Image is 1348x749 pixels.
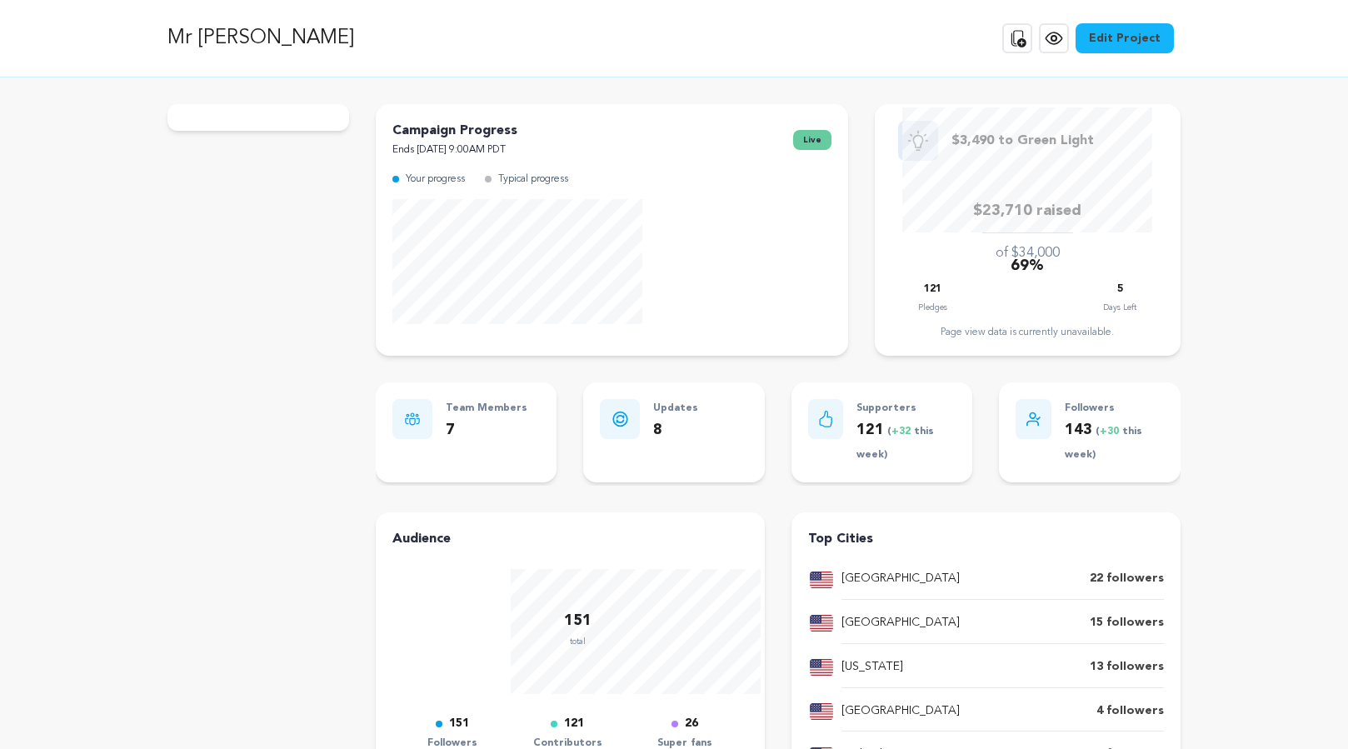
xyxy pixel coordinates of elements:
[856,418,956,467] p: 121
[891,326,1164,339] div: Page view data is currently unavailable.
[653,418,698,442] p: 8
[841,569,960,589] p: [GEOGRAPHIC_DATA]
[1100,427,1122,437] span: +30
[1076,23,1174,53] a: Edit Project
[1011,254,1044,278] p: 69%
[891,427,914,437] span: +32
[1065,427,1142,461] span: ( this week)
[406,170,465,189] p: Your progress
[793,130,831,150] span: live
[498,170,568,189] p: Typical progress
[685,714,698,734] p: 26
[564,633,592,650] p: total
[1090,569,1164,589] p: 22 followers
[856,399,956,418] p: Supporters
[564,714,584,734] p: 121
[1096,702,1164,722] p: 4 followers
[996,243,1060,263] p: of $34,000
[1117,280,1123,299] p: 5
[841,702,960,722] p: [GEOGRAPHIC_DATA]
[167,23,354,53] p: Mr [PERSON_NAME]
[392,121,517,141] p: Campaign Progress
[841,613,960,633] p: [GEOGRAPHIC_DATA]
[653,399,698,418] p: Updates
[924,280,941,299] p: 121
[392,529,748,549] h4: Audience
[918,299,947,316] p: Pledges
[1103,299,1136,316] p: Days Left
[856,427,934,461] span: ( this week)
[808,529,1164,549] h4: Top Cities
[841,657,903,677] p: [US_STATE]
[446,399,527,418] p: Team Members
[1065,418,1164,467] p: 143
[1090,657,1164,677] p: 13 followers
[449,714,469,734] p: 151
[564,609,592,633] p: 151
[392,141,517,160] p: Ends [DATE] 9:00AM PDT
[446,418,527,442] p: 7
[1065,399,1164,418] p: Followers
[1090,613,1164,633] p: 15 followers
